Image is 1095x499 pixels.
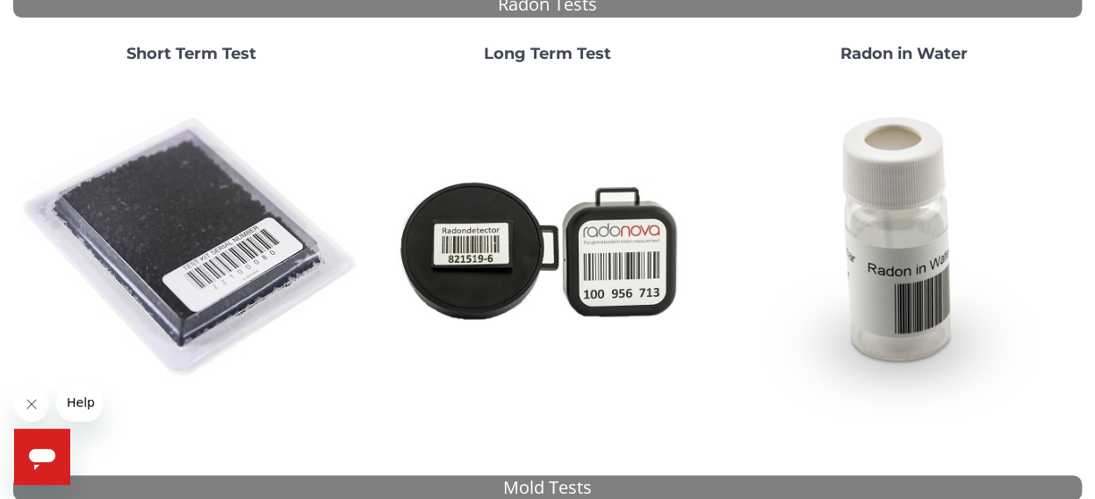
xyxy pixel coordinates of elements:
iframe: Message from company [56,383,103,422]
iframe: Close message [14,387,49,422]
img: ShortTerm.jpg [20,77,363,420]
strong: Short Term Test [126,44,256,63]
iframe: Button to launch messaging window [14,429,70,485]
img: Radtrak2vsRadtrak3.jpg [377,77,719,420]
img: RadoninWater.jpg [732,77,1075,420]
strong: Long Term Test [484,44,611,63]
strong: Radon in Water [840,44,968,63]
